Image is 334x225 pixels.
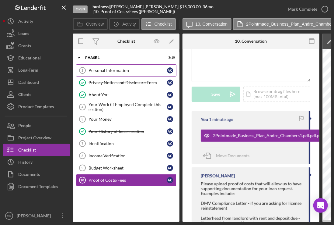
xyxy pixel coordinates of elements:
div: Checklist [18,144,36,158]
div: A C [167,116,173,122]
button: 10. Conversation [183,18,232,30]
tspan: 8 [82,154,83,158]
div: | [92,4,110,9]
div: 10. Conversation [235,39,267,44]
a: Your History of IncarcerationAC [76,125,176,137]
button: Save [192,87,240,102]
div: [PERSON_NAME] [PERSON_NAME] | [110,4,179,9]
div: 2Pointmade_Business_Plan_Andre_Chambers1.pdf.pdf.pdf [213,133,323,138]
div: Identification [89,141,167,146]
tspan: 5 [82,117,83,121]
div: Activity [18,15,33,29]
div: Mark Complete [288,3,317,15]
div: Long-Term [18,64,38,78]
div: Grants [18,40,31,53]
button: Overview [73,18,108,30]
button: Documents [3,168,70,180]
div: A C [167,128,173,134]
div: Income Verification [89,153,167,158]
tspan: 7 [82,142,83,145]
div: Proof of Costs/Fees [89,178,167,183]
tspan: 1 [82,69,83,72]
a: 5Your MoneyAC [76,113,176,125]
button: Product Templates [3,101,70,113]
div: A C [167,80,173,86]
div: [PERSON_NAME] [201,173,235,178]
div: Phase 1 [85,56,160,59]
div: Documents [18,168,40,182]
div: A C [167,177,173,183]
div: Budget Worksheet [89,166,167,170]
div: Checklist [117,39,135,44]
button: Loans [3,27,70,40]
a: History [3,156,70,168]
button: Project Overview [3,132,70,144]
div: Document Templates [18,180,58,194]
a: 4Your Work (If Employed Complete this section)AC [76,101,176,113]
div: People [18,120,31,133]
tspan: 9 [82,166,83,170]
button: Long-Term [3,64,70,76]
label: Checklist [155,22,172,27]
div: Personal Information [89,68,167,73]
div: Privacy Notice and Disclosure Form [89,80,167,85]
a: 1Personal InformationAC [76,64,176,77]
button: Clients [3,88,70,101]
div: A C [167,92,173,98]
div: A C [167,67,173,73]
a: 10Proof of Costs/FeesAC [76,174,176,186]
button: MB[PERSON_NAME] [3,210,70,222]
div: | 10. Proof of Costs/Fees ([PERSON_NAME]) [92,9,175,14]
b: business [92,4,109,9]
div: A C [167,153,173,159]
time: 2025-08-13 18:49 [209,117,233,122]
span: Move Documents [216,153,249,158]
div: History [18,156,33,170]
tspan: 10 [80,178,84,182]
a: 8Income VerificationAC [76,150,176,162]
div: [PERSON_NAME] [15,210,55,223]
div: A C [167,104,173,110]
div: Clients [18,88,31,102]
button: Dashboard [3,76,70,88]
div: Loans [18,27,29,41]
div: A C [167,141,173,147]
div: Dashboard [18,76,39,90]
div: Your Money [89,117,167,122]
div: Project Overview [18,132,51,145]
div: Product Templates [18,101,54,114]
button: Checklist [3,144,70,156]
label: 10. Conversation [196,22,228,27]
button: Mark Complete [282,3,331,15]
a: About YouAC [76,89,176,101]
div: Open [73,5,88,13]
button: Grants [3,40,70,52]
div: A C [167,165,173,171]
button: Activity [109,18,140,30]
a: People [3,120,70,132]
a: 9Budget WorksheetAC [76,162,176,174]
tspan: 4 [82,105,84,109]
button: Document Templates [3,180,70,193]
button: Move Documents [201,148,256,163]
div: You [201,117,208,122]
button: Activity [3,15,70,27]
div: 36 mo [203,4,214,9]
label: Activity [122,22,136,27]
div: Educational [18,52,41,66]
div: 3 / 10 [164,56,175,59]
a: 7IdentificationAC [76,137,176,150]
button: Checklist [141,18,176,30]
label: Overview [86,22,104,27]
button: Educational [3,52,70,64]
